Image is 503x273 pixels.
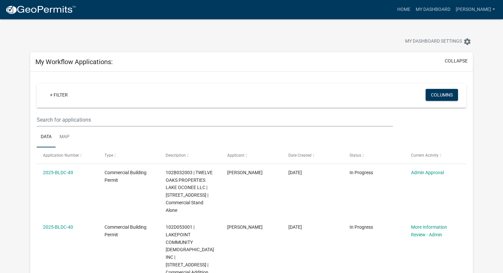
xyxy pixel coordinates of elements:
a: + Filter [45,89,73,101]
datatable-header-cell: Description [159,147,221,163]
a: Home [395,3,413,16]
button: Columns [426,89,458,101]
span: 09/24/2025 [288,170,302,175]
a: 2025-BLDC-49 [43,170,73,175]
a: My Dashboard [413,3,453,16]
span: In Progress [350,224,373,230]
datatable-header-cell: Application Number [37,147,98,163]
a: More Information Review - Admin [411,224,447,237]
a: Data [37,127,56,148]
datatable-header-cell: Status [343,147,404,163]
datatable-header-cell: Type [98,147,159,163]
span: 09/02/2025 [288,224,302,230]
datatable-header-cell: Applicant [221,147,282,163]
input: Search for applications [37,113,393,127]
datatable-header-cell: Date Created [282,147,343,163]
span: Current Activity [411,153,439,158]
span: Applicant [227,153,244,158]
span: Commercial Building Permit [105,170,147,183]
a: 2025-BLDC-40 [43,224,73,230]
span: Terrell [227,224,263,230]
a: Admin Approval [411,170,444,175]
button: collapse [445,58,468,64]
span: Terrell [227,170,263,175]
span: Application Number [43,153,79,158]
datatable-header-cell: Current Activity [405,147,466,163]
a: Map [56,127,73,148]
span: Type [105,153,113,158]
span: Status [350,153,361,158]
a: [PERSON_NAME] [453,3,498,16]
span: Commercial Building Permit [105,224,147,237]
button: My Dashboard Settingssettings [400,35,477,48]
span: My Dashboard Settings [405,38,462,46]
span: 102B032003 | TWELVE OAKS PROPERTIES LAKE OCONEE LLC | 109 Thunder Pointe Dr. | Commercial Stand A... [166,170,213,213]
span: In Progress [350,170,373,175]
h5: My Workflow Applications: [35,58,113,66]
i: settings [463,38,471,46]
span: Description [166,153,186,158]
span: Date Created [288,153,312,158]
